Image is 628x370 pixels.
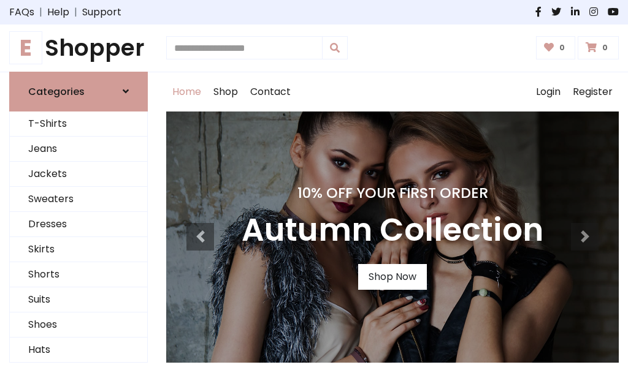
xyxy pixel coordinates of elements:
[10,162,147,187] a: Jackets
[82,5,121,20] a: Support
[242,211,543,249] h3: Autumn Collection
[69,5,82,20] span: |
[10,237,147,262] a: Skirts
[9,5,34,20] a: FAQs
[28,86,85,97] h6: Categories
[9,34,148,62] h1: Shopper
[10,262,147,287] a: Shorts
[244,72,297,111] a: Contact
[578,36,619,59] a: 0
[47,5,69,20] a: Help
[242,184,543,202] h4: 10% Off Your First Order
[10,187,147,212] a: Sweaters
[10,111,147,137] a: T-Shirts
[567,72,619,111] a: Register
[166,72,207,111] a: Home
[9,72,148,111] a: Categories
[530,72,567,111] a: Login
[358,264,427,290] a: Shop Now
[34,5,47,20] span: |
[556,42,568,53] span: 0
[9,31,42,64] span: E
[599,42,611,53] span: 0
[9,34,148,62] a: EShopper
[10,137,147,162] a: Jeans
[10,212,147,237] a: Dresses
[10,287,147,312] a: Suits
[10,338,147,363] a: Hats
[10,312,147,338] a: Shoes
[207,72,244,111] a: Shop
[536,36,576,59] a: 0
